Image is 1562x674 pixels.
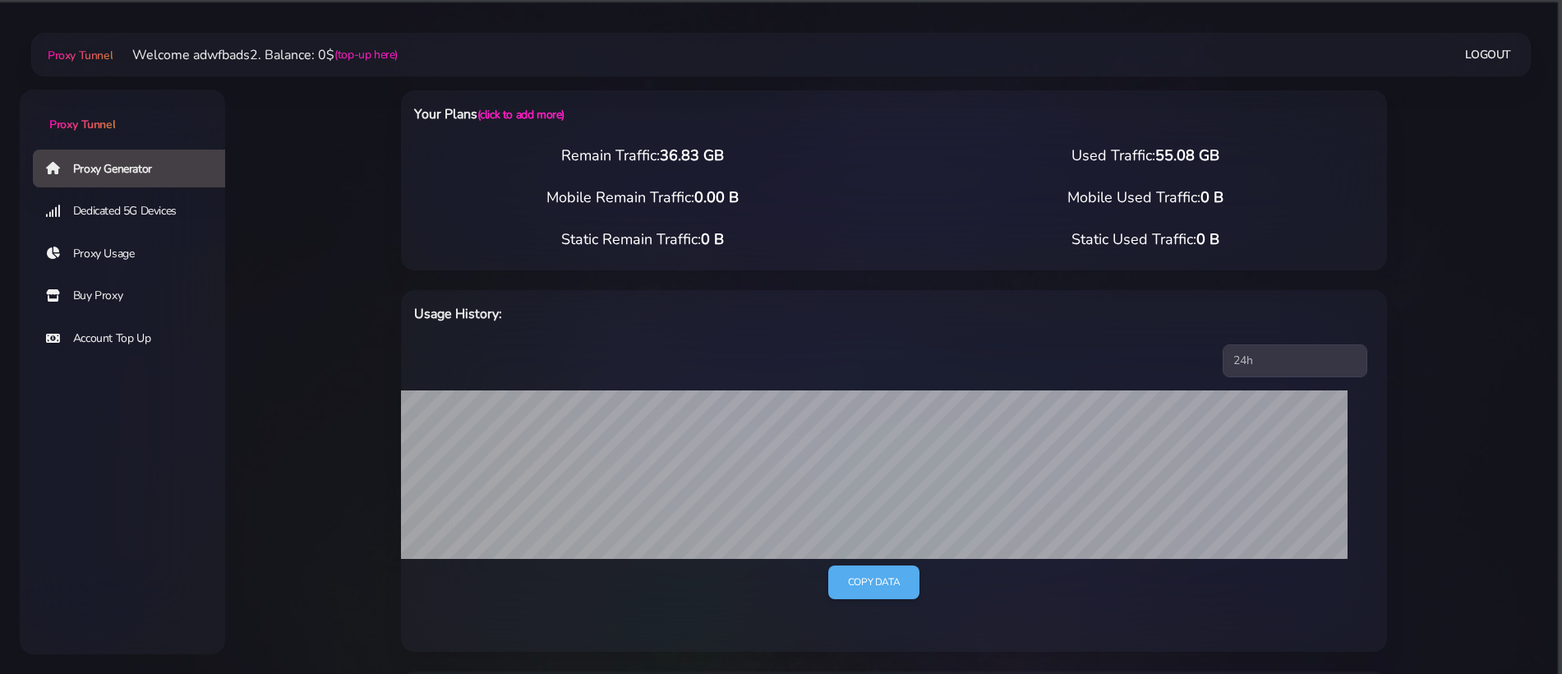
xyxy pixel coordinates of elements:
[33,235,238,273] a: Proxy Usage
[1320,405,1541,653] iframe: Webchat Widget
[391,187,894,209] div: Mobile Remain Traffic:
[113,45,398,65] li: Welcome adwfbads2. Balance: 0$
[48,48,113,63] span: Proxy Tunnel
[1155,145,1219,165] span: 55.08 GB
[334,46,398,63] a: (top-up here)
[391,229,894,251] div: Static Remain Traffic:
[33,277,238,315] a: Buy Proxy
[894,187,1397,209] div: Mobile Used Traffic:
[701,229,724,249] span: 0 B
[660,145,724,165] span: 36.83 GB
[1200,187,1223,207] span: 0 B
[33,192,238,230] a: Dedicated 5G Devices
[414,303,965,325] h6: Usage History:
[894,145,1397,167] div: Used Traffic:
[694,187,739,207] span: 0.00 B
[1196,229,1219,249] span: 0 B
[20,90,225,133] a: Proxy Tunnel
[828,566,919,599] a: Copy data
[391,145,894,167] div: Remain Traffic:
[414,104,965,125] h6: Your Plans
[49,117,115,132] span: Proxy Tunnel
[477,107,564,122] a: (click to add more)
[33,320,238,358] a: Account Top Up
[33,150,238,187] a: Proxy Generator
[894,229,1397,251] div: Static Used Traffic:
[44,42,113,68] a: Proxy Tunnel
[1465,39,1511,70] a: Logout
